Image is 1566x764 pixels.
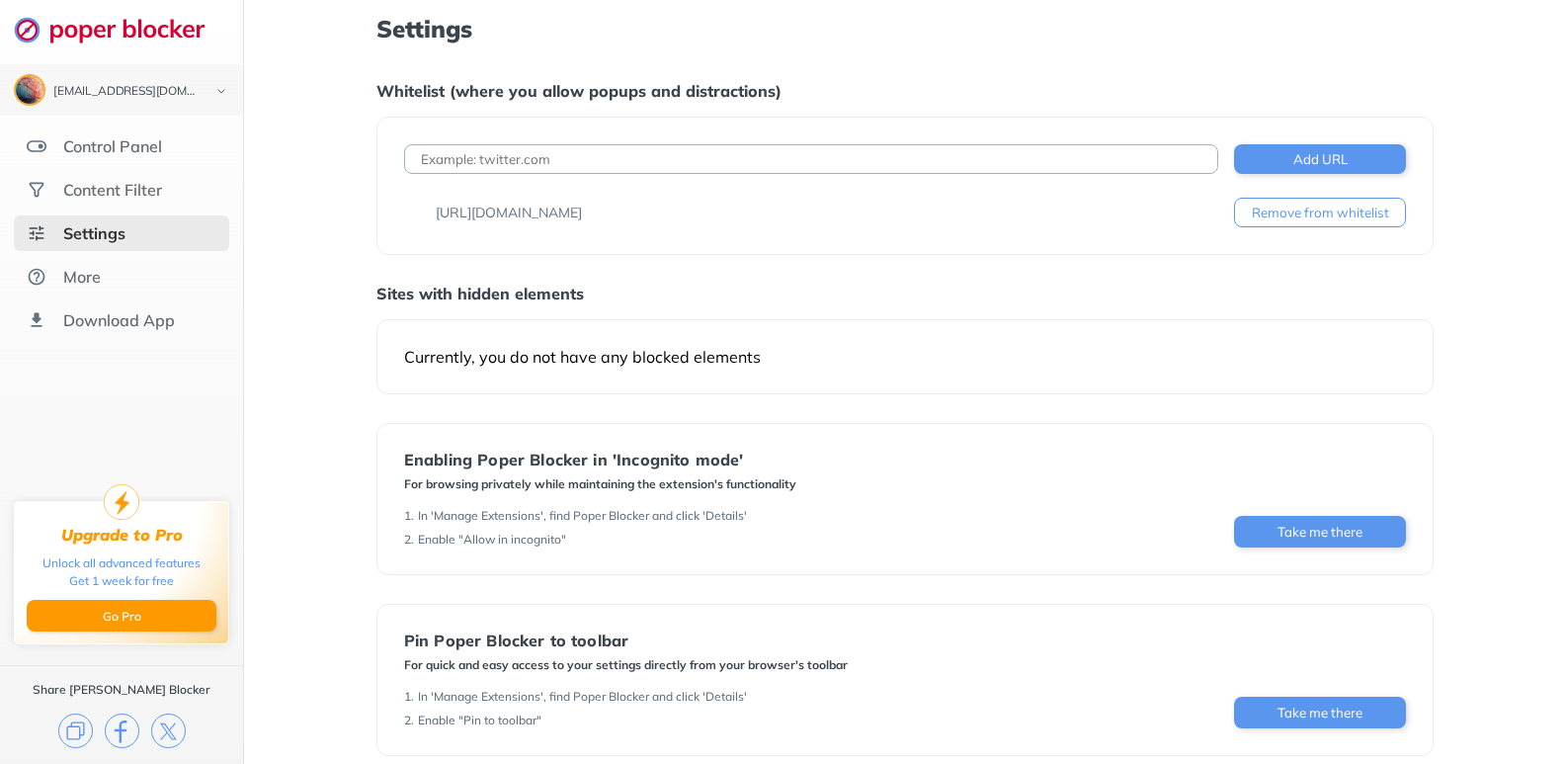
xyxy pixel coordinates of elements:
[404,657,848,673] div: For quick and easy access to your settings directly from your browser's toolbar
[63,180,162,200] div: Content Filter
[436,203,582,222] div: [URL][DOMAIN_NAME]
[58,714,93,748] img: copy.svg
[376,81,1434,101] div: Whitelist (where you allow popups and distractions)
[376,16,1434,42] h1: Settings
[27,600,216,632] button: Go Pro
[418,508,747,524] div: In 'Manage Extensions', find Poper Blocker and click 'Details'
[404,508,414,524] div: 1 .
[27,180,46,200] img: social.svg
[1234,697,1406,728] button: Take me there
[404,144,1218,174] input: Example: twitter.com
[33,682,210,698] div: Share [PERSON_NAME] Blocker
[14,16,226,43] img: logo-webpage.svg
[27,310,46,330] img: download-app.svg
[404,451,796,468] div: Enabling Poper Blocker in 'Incognito mode'
[404,347,1406,367] div: Currently, you do not have any blocked elements
[61,526,183,545] div: Upgrade to Pro
[209,81,233,102] img: chevron-bottom-black.svg
[63,310,175,330] div: Download App
[1234,516,1406,548] button: Take me there
[376,284,1434,303] div: Sites with hidden elements
[418,689,747,705] div: In 'Manage Extensions', find Poper Blocker and click 'Details'
[16,76,43,104] img: ACg8ocIFswRZdxOFB_Fefk3F3ZKubxZMJtp-j9L6hHed8AvpxMfIHhQ=s96-c
[27,267,46,287] img: about.svg
[53,85,200,99] div: evehouc@gmail.com
[404,713,414,728] div: 2 .
[104,484,139,520] img: upgrade-to-pro.svg
[42,554,201,572] div: Unlock all advanced features
[27,136,46,156] img: features.svg
[404,632,848,649] div: Pin Poper Blocker to toolbar
[418,713,541,728] div: Enable "Pin to toolbar"
[63,223,125,243] div: Settings
[105,714,139,748] img: facebook.svg
[404,532,414,548] div: 2 .
[418,532,566,548] div: Enable "Allow in incognito"
[404,476,796,492] div: For browsing privately while maintaining the extension's functionality
[404,689,414,705] div: 1 .
[63,267,101,287] div: More
[1234,198,1406,227] button: Remove from whitelist
[404,205,420,220] img: favicons
[69,572,174,590] div: Get 1 week for free
[151,714,186,748] img: x.svg
[63,136,162,156] div: Control Panel
[1234,144,1406,174] button: Add URL
[27,223,46,243] img: settings-selected.svg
